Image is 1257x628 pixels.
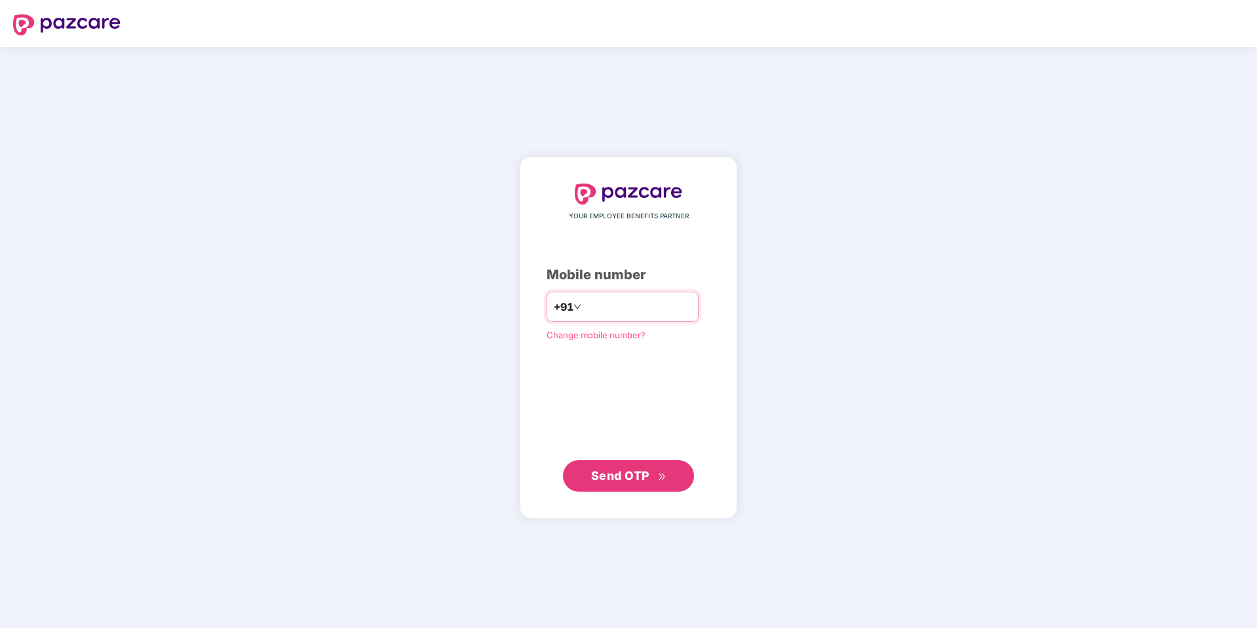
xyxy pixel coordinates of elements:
[13,14,121,35] img: logo
[658,473,667,481] span: double-right
[547,265,710,285] div: Mobile number
[569,211,689,222] span: YOUR EMPLOYEE BENEFITS PARTNER
[554,299,573,315] span: +91
[563,460,694,492] button: Send OTPdouble-right
[591,469,649,482] span: Send OTP
[575,184,682,205] img: logo
[573,303,581,311] span: down
[547,330,646,340] a: Change mobile number?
